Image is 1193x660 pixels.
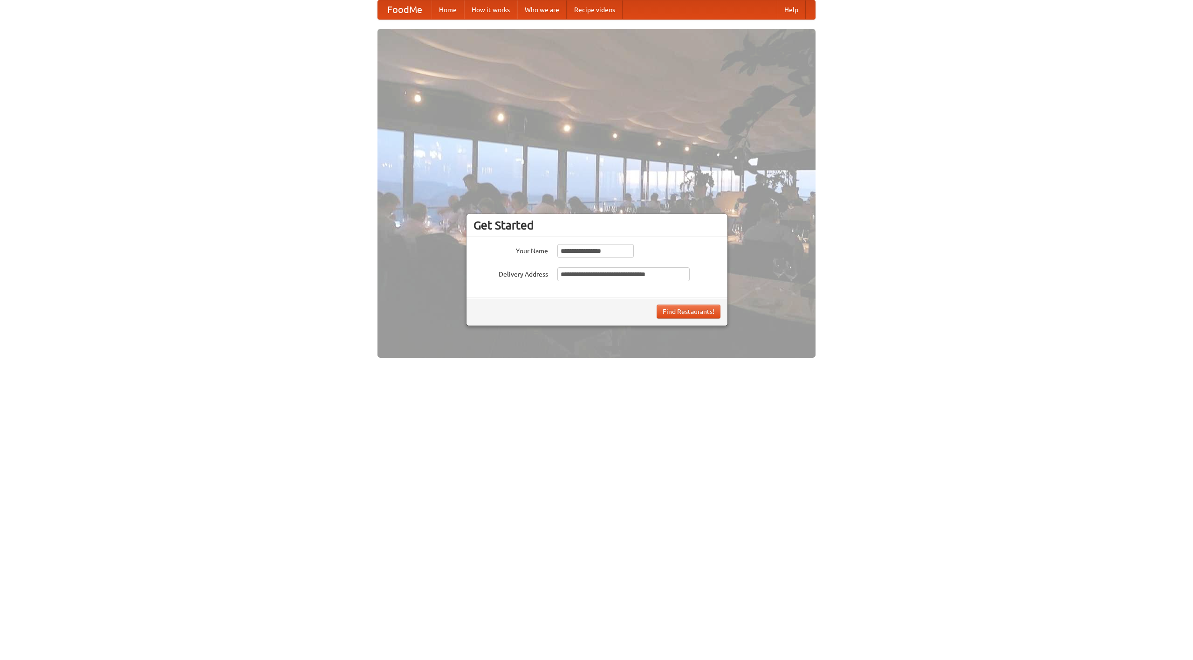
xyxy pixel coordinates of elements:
label: Delivery Address [473,267,548,279]
a: Help [777,0,806,19]
h3: Get Started [473,218,720,232]
button: Find Restaurants! [657,305,720,319]
a: Home [432,0,464,19]
label: Your Name [473,244,548,256]
a: Who we are [517,0,567,19]
a: How it works [464,0,517,19]
a: Recipe videos [567,0,623,19]
a: FoodMe [378,0,432,19]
